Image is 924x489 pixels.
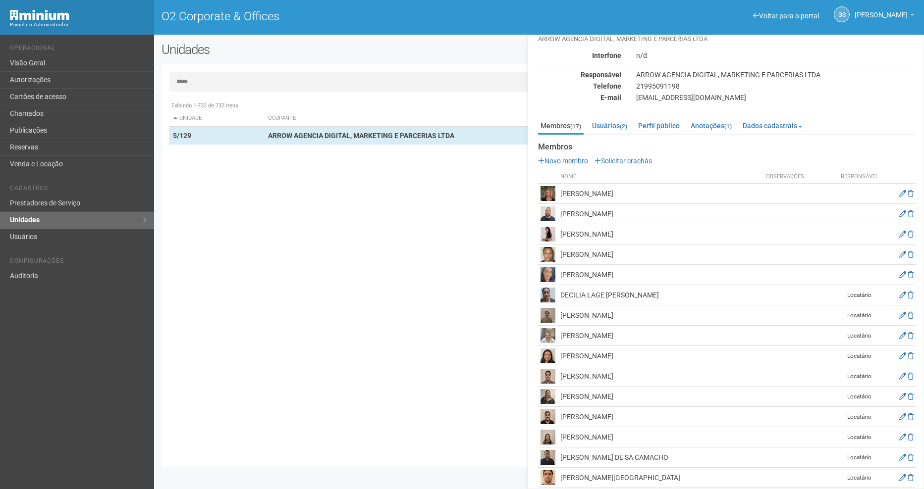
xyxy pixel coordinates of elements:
td: [PERSON_NAME] [558,265,763,285]
li: Configurações [10,257,147,268]
td: Locatário [835,407,884,427]
a: Editar membro [899,210,906,218]
td: Locatário [835,305,884,326]
th: Observações [763,170,834,184]
a: Excluir membro [908,190,914,197]
a: Editar membro [899,291,906,299]
a: Editar membro [899,332,906,340]
td: [PERSON_NAME] [558,427,763,447]
a: GS [834,6,850,22]
img: user.png [541,450,555,465]
td: [PERSON_NAME] [558,407,763,427]
img: user.png [541,328,555,343]
td: [PERSON_NAME] [558,224,763,244]
img: user.png [541,227,555,242]
img: user.png [541,247,555,262]
a: Excluir membro [908,311,914,319]
a: Editar membro [899,413,906,421]
td: Locatário [835,387,884,407]
td: Locatário [835,326,884,346]
a: Excluir membro [908,392,914,400]
a: Excluir membro [908,413,914,421]
strong: 5/129 [173,132,191,140]
a: Excluir membro [908,271,914,279]
div: Telefone [531,82,629,91]
img: user.png [541,267,555,282]
a: Excluir membro [908,210,914,218]
img: user.png [541,389,555,404]
a: Editar membro [899,311,906,319]
a: Novo membro [538,157,588,165]
a: Anotações(1) [688,118,734,133]
a: Editar membro [899,433,906,441]
a: Excluir membro [908,453,914,461]
a: Editar membro [899,392,906,400]
h2: Unidades [162,42,468,57]
div: Interfone [531,51,629,60]
th: Ocupante: activate to sort column ascending [264,110,591,127]
h1: O2 Corporate & Offices [162,10,532,23]
small: (2) [620,123,627,130]
div: Responsável [531,70,629,79]
a: Editar membro [899,372,906,380]
div: E-mail [531,93,629,102]
a: Usuários(2) [590,118,630,133]
th: Nome [558,170,763,184]
a: Editar membro [899,250,906,258]
a: [PERSON_NAME] [855,12,914,20]
a: Solicitar crachás [595,157,652,165]
th: Unidade: activate to sort column descending [169,110,264,127]
a: Membros(17) [538,118,584,135]
img: user.png [541,409,555,424]
td: [PERSON_NAME] DE SA CAMACHO [558,447,763,468]
div: [EMAIL_ADDRESS][DOMAIN_NAME] [629,93,924,102]
li: Cadastros [10,185,147,195]
img: user.png [541,470,555,485]
img: user.png [541,348,555,363]
a: Editar membro [899,352,906,360]
img: user.png [541,308,555,323]
a: Excluir membro [908,372,914,380]
td: Locatário [835,285,884,305]
strong: Membros [538,143,916,151]
a: Excluir membro [908,433,914,441]
a: Editar membro [899,271,906,279]
td: [PERSON_NAME] [558,366,763,387]
small: ARROW AGENCIA DIGITAL, MARKETING E PARCERIAS LTDA [538,35,916,44]
td: Locatário [835,447,884,468]
a: Editar membro [899,230,906,238]
a: Excluir membro [908,474,914,482]
td: [PERSON_NAME] [558,184,763,204]
div: n/d [629,51,924,60]
a: Excluir membro [908,352,914,360]
td: [PERSON_NAME] [558,346,763,366]
a: Editar membro [899,474,906,482]
td: Locatário [835,366,884,387]
a: Editar membro [899,453,906,461]
img: user.png [541,206,555,221]
small: (17) [570,123,581,130]
a: Editar membro [899,190,906,197]
td: [PERSON_NAME] [558,305,763,326]
small: (1) [724,123,732,130]
td: [PERSON_NAME] [558,326,763,346]
div: Painel do Administrador [10,20,147,29]
div: 21995091198 [629,82,924,91]
img: user.png [541,288,555,302]
img: Minium [10,10,69,20]
td: Locatário [835,468,884,488]
a: Excluir membro [908,230,914,238]
td: Locatário [835,346,884,366]
li: Operacional [10,45,147,55]
td: [PERSON_NAME] [558,387,763,407]
a: Excluir membro [908,291,914,299]
div: ARROW AGENCIA DIGITAL, MARKETING E PARCERIAS LTDA [629,70,924,79]
strong: ARROW AGENCIA DIGITAL, MARKETING E PARCERIAS LTDA [268,132,454,140]
div: Exibindo 1-732 de 732 itens [169,101,909,110]
a: Perfil público [636,118,682,133]
td: DECILIA LAGE [PERSON_NAME] [558,285,763,305]
td: [PERSON_NAME] [558,204,763,224]
td: [PERSON_NAME] [558,244,763,265]
a: Excluir membro [908,332,914,340]
th: Responsável [835,170,884,184]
